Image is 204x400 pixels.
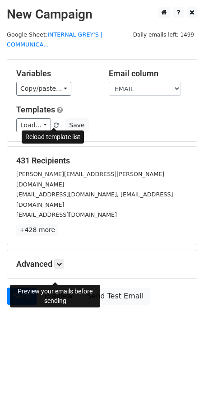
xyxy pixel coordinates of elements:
h5: Advanced [16,259,188,269]
a: Copy/paste... [16,82,71,96]
a: Send [7,288,37,305]
a: +428 more [16,224,58,236]
a: Load... [16,118,51,132]
a: Send Test Email [81,288,149,305]
h5: 431 Recipients [16,156,188,166]
div: Reload template list [22,130,84,144]
a: Templates [16,105,55,114]
small: [EMAIL_ADDRESS][DOMAIN_NAME], [EMAIL_ADDRESS][DOMAIN_NAME] [16,191,173,208]
button: Save [65,118,88,132]
h2: New Campaign [7,7,197,22]
a: INTERNAL GREY'S | COMMUNICA... [7,31,102,48]
span: Daily emails left: 1499 [130,30,197,40]
h5: Email column [109,69,188,79]
a: Daily emails left: 1499 [130,31,197,38]
iframe: Chat Widget [159,357,204,400]
h5: Variables [16,69,95,79]
small: Google Sheet: [7,31,102,48]
div: Preview your emails before sending [10,285,100,307]
small: [PERSON_NAME][EMAIL_ADDRESS][PERSON_NAME][DOMAIN_NAME] [16,171,164,188]
small: [EMAIL_ADDRESS][DOMAIN_NAME] [16,211,117,218]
